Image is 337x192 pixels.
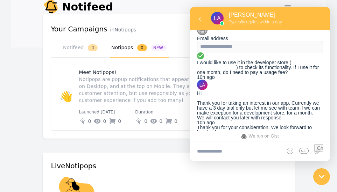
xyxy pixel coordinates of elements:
button: Notifeed0 [51,38,110,58]
span: 0 [137,44,147,51]
span: Notifeed [62,1,113,13]
span: 0 [144,118,147,125]
p: Duration [135,109,177,115]
p: Notipops are popup notifications that appear in the top right corner on Desktop, and at the top o... [79,76,252,104]
p: Meet Notipops! [79,69,254,76]
h3: Live Notipops [51,161,286,171]
span: 0 [88,44,98,51]
iframe: gist-messenger-iframe [190,7,330,161]
span: 0 [118,118,121,125]
iframe: gist-messenger-bubble-iframe [313,168,330,185]
a: 👋Meet Notipops!Notipops are popup notifications that appear in the top right corner on Desktop, a... [51,63,286,130]
span: NEW! [151,44,167,51]
p: in Notipops [110,26,136,33]
button: Notipops0NEW! [110,38,169,58]
span: 0 [159,118,162,125]
h3: Your Campaigns [51,24,107,34]
span: 0 [174,118,177,125]
span: 👋 [59,90,72,103]
p: Launched [DATE] [79,109,121,115]
span: 0 [103,118,106,125]
nav: Tabs [51,38,286,58]
span: 0 [88,118,91,125]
